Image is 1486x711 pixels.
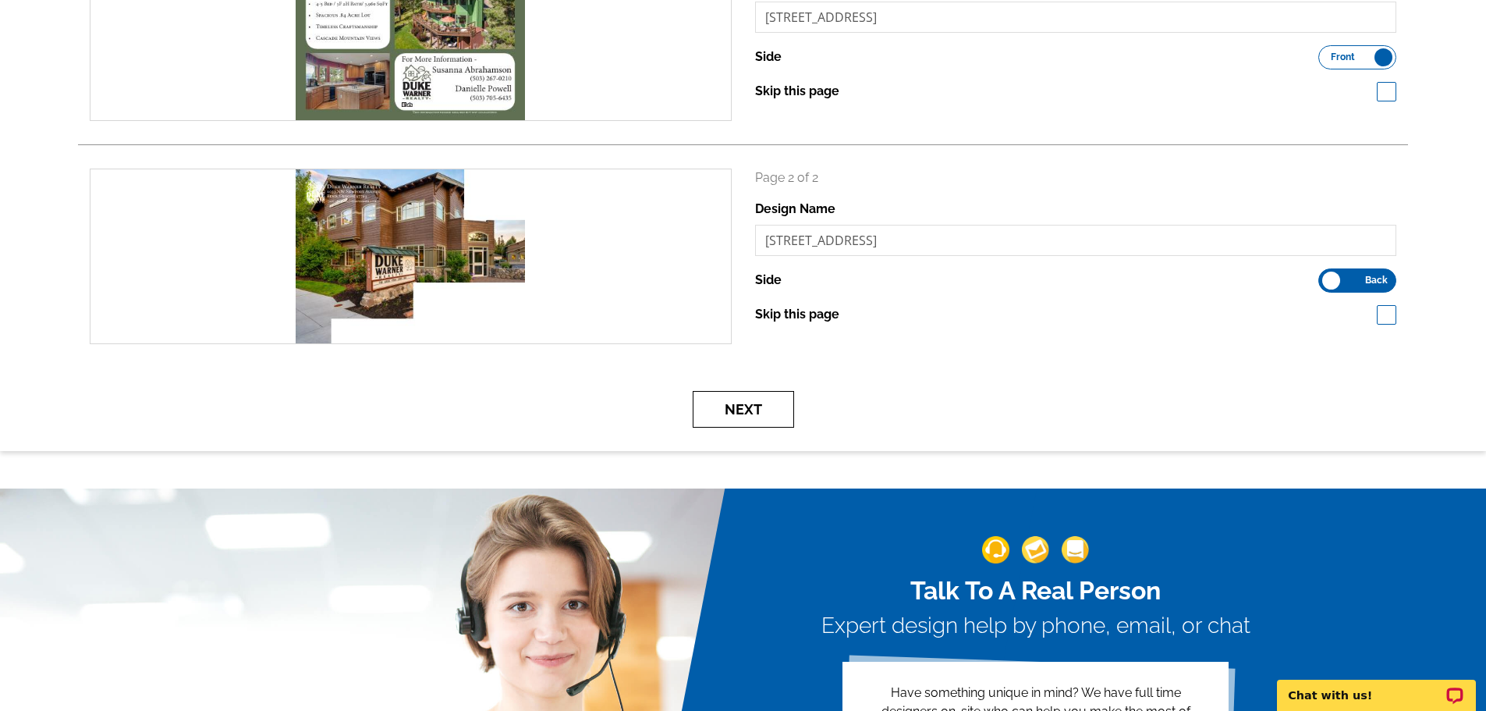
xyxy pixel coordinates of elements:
img: support-img-1.png [982,536,1009,563]
img: support-img-2.png [1022,536,1049,563]
p: Page 2 of 2 [755,169,1397,187]
img: support-img-3_1.png [1062,536,1089,563]
label: Skip this page [755,82,839,101]
span: Back [1365,276,1388,284]
input: File Name [755,2,1397,33]
iframe: LiveChat chat widget [1267,662,1486,711]
h2: Talk To A Real Person [821,576,1250,606]
h3: Expert design help by phone, email, or chat [821,613,1250,639]
label: Skip this page [755,305,839,324]
label: Design Name [755,200,835,219]
label: Side [755,48,782,66]
button: Next [693,391,794,428]
span: Front [1331,53,1355,61]
input: File Name [755,225,1397,256]
label: Side [755,271,782,290]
